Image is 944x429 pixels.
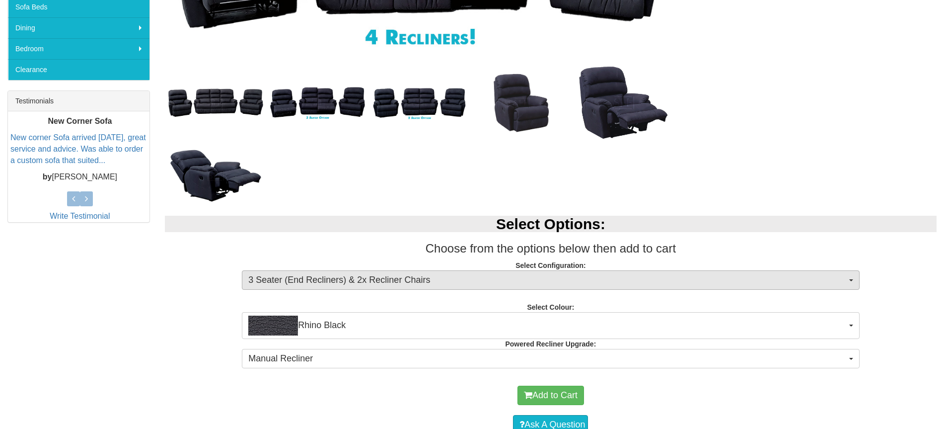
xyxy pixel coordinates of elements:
strong: Powered Recliner Upgrade: [505,340,596,348]
button: 3 Seater (End Recliners) & 2x Recliner Chairs [242,270,859,290]
a: Dining [8,17,149,38]
button: Manual Recliner [242,349,859,369]
a: Write Testimonial [50,212,110,220]
a: Clearance [8,59,149,80]
a: New corner Sofa arrived [DATE], great service and advice. Was able to order a custom sofa that su... [10,133,146,165]
strong: Select Configuration: [515,261,586,269]
span: 3 Seater (End Recliners) & 2x Recliner Chairs [248,274,846,287]
b: Select Options: [496,216,605,232]
b: by [43,172,52,181]
span: Manual Recliner [248,352,846,365]
div: Testimonials [8,91,149,111]
p: [PERSON_NAME] [10,172,149,183]
b: New Corner Sofa [48,117,112,125]
button: Rhino BlackRhino Black [242,312,859,339]
span: Rhino Black [248,316,846,336]
img: Rhino Black [248,316,298,336]
h3: Choose from the options below then add to cart [165,242,937,255]
strong: Select Colour: [527,303,574,311]
a: Bedroom [8,38,149,59]
button: Add to Cart [517,386,584,406]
